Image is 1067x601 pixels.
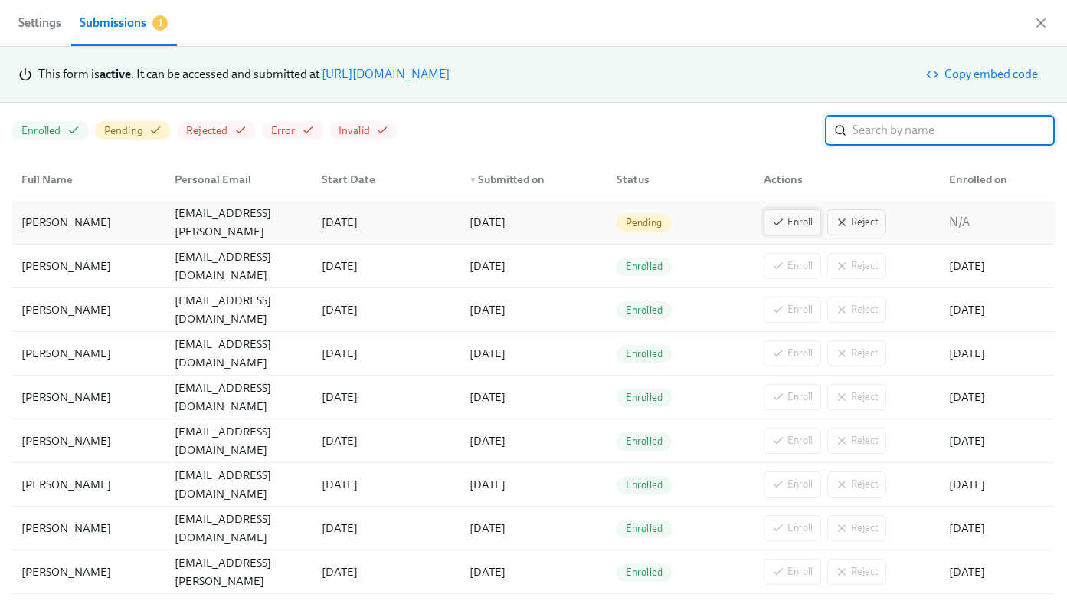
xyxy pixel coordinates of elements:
div: [EMAIL_ADDRESS][DOMAIN_NAME] [169,510,309,547]
div: [DATE] [316,213,457,232]
span: Invalid [339,123,370,138]
div: Enrolled on [937,164,1052,195]
div: [PERSON_NAME][EMAIL_ADDRESS][DOMAIN_NAME][DATE][DATE]EnrolledEnrollReject[DATE] [12,376,1055,419]
div: [PERSON_NAME] [15,563,162,581]
div: [DATE] [463,388,604,406]
div: [DATE] [316,344,457,363]
span: ▼ [470,176,477,184]
div: [PERSON_NAME][EMAIL_ADDRESS][PERSON_NAME][DOMAIN_NAME] [169,186,309,259]
div: [PERSON_NAME][EMAIL_ADDRESS][DOMAIN_NAME][DATE][DATE]EnrolledEnrollReject[DATE] [12,245,1055,288]
span: Enroll [772,215,813,230]
div: [PERSON_NAME][PERSON_NAME][EMAIL_ADDRESS][PERSON_NAME][DOMAIN_NAME][DATE][DATE]EnrolledEnrollReje... [12,550,1055,594]
div: [PERSON_NAME] [15,388,162,406]
div: ▼Submitted on [457,164,604,195]
div: Actions [758,170,937,189]
span: Pending [617,217,671,228]
div: [EMAIL_ADDRESS][DOMAIN_NAME] [169,291,309,328]
div: [PERSON_NAME][EMAIL_ADDRESS][DOMAIN_NAME][DATE][DATE]EnrolledEnrollReject[DATE] [12,288,1055,332]
div: [PERSON_NAME] [15,432,162,450]
span: Enrolled [617,567,673,578]
span: Pending [104,123,143,138]
div: [DATE] [316,563,457,581]
div: [DATE] [316,475,457,494]
div: [PERSON_NAME] [15,519,162,537]
span: Reject [836,215,878,230]
span: Enrolled [617,261,673,272]
div: [DATE] [463,563,604,581]
span: Enrolled [617,435,673,447]
div: [DATE] [943,257,1052,275]
span: Error [271,123,296,138]
div: [PERSON_NAME][EMAIL_ADDRESS][DOMAIN_NAME][DATE][DATE]EnrolledEnrollReject[DATE] [12,332,1055,376]
div: Status [604,164,751,195]
div: [PERSON_NAME] [15,475,162,494]
button: Enroll [764,209,821,235]
strong: active [100,67,131,81]
div: Full Name [15,170,162,189]
div: [DATE] [943,563,1052,581]
div: Status [610,170,751,189]
span: Enrolled [617,304,673,316]
div: Personal Email [169,170,309,189]
div: Start Date [316,170,457,189]
div: Enrolled on [943,170,1052,189]
div: [DATE] [943,344,1052,363]
div: [EMAIL_ADDRESS][DOMAIN_NAME] [169,379,309,415]
div: [DATE] [463,519,604,537]
div: [PERSON_NAME] [15,300,162,319]
span: Enrolled [617,348,673,360]
div: [PERSON_NAME] [15,257,162,275]
div: [DATE] [943,519,1052,537]
div: Submissions [80,12,146,34]
div: [EMAIL_ADDRESS][DOMAIN_NAME] [169,422,309,459]
div: [PERSON_NAME][EMAIL_ADDRESS][DOMAIN_NAME][DATE][DATE]EnrolledEnrollReject[DATE] [12,507,1055,550]
a: [URL][DOMAIN_NAME] [322,67,450,81]
div: [DATE] [463,475,604,494]
span: Enrolled [617,392,673,403]
div: [DATE] [463,432,604,450]
div: Full Name [15,164,162,195]
button: Invalid [329,121,398,140]
div: [PERSON_NAME][PERSON_NAME][EMAIL_ADDRESS][PERSON_NAME][DOMAIN_NAME][DATE][DATE]PendingEnrollRejec... [12,201,1055,245]
button: Error [262,121,323,140]
div: Submitted on [463,170,604,189]
div: [PERSON_NAME][EMAIL_ADDRESS][DOMAIN_NAME][DATE][DATE]EnrolledEnrollReject[DATE] [12,419,1055,463]
div: [DATE] [316,300,457,319]
span: Copy embed code [929,67,1038,82]
div: [DATE] [943,432,1052,450]
span: Rejected [186,123,228,138]
div: [EMAIL_ADDRESS][DOMAIN_NAME] [169,248,309,284]
div: [DATE] [943,300,1052,319]
div: [DATE] [316,432,457,450]
span: Settings [18,12,61,34]
div: [DATE] [463,257,604,275]
div: [DATE] [316,388,457,406]
p: N/A [949,214,1046,231]
div: [DATE] [943,475,1052,494]
button: Reject [827,209,886,235]
button: Pending [95,121,171,140]
div: [DATE] [943,388,1052,406]
button: Rejected [177,121,256,140]
div: [PERSON_NAME][EMAIL_ADDRESS][DOMAIN_NAME][DATE][DATE]EnrolledEnrollReject[DATE] [12,463,1055,507]
div: [DATE] [463,300,604,319]
div: Start Date [309,164,457,195]
button: Enrolled [12,121,89,140]
div: [EMAIL_ADDRESS][DOMAIN_NAME] [169,335,309,372]
input: Search by name [853,115,1055,146]
span: This form is . It can be accessed and submitted at [38,67,319,81]
div: Actions [751,164,937,195]
span: Enrolled [617,523,673,534]
button: Copy embed code [918,59,1049,90]
div: [DATE] [316,257,457,275]
div: [DATE] [463,213,604,232]
span: Enrolled [21,123,61,138]
div: [PERSON_NAME] [15,213,162,232]
div: [PERSON_NAME] [15,344,162,363]
div: Personal Email [162,164,309,195]
span: Enrolled [617,479,673,491]
div: [DATE] [463,344,604,363]
div: [EMAIL_ADDRESS][DOMAIN_NAME] [169,466,309,503]
span: 1 [152,15,168,31]
div: [DATE] [316,519,457,537]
